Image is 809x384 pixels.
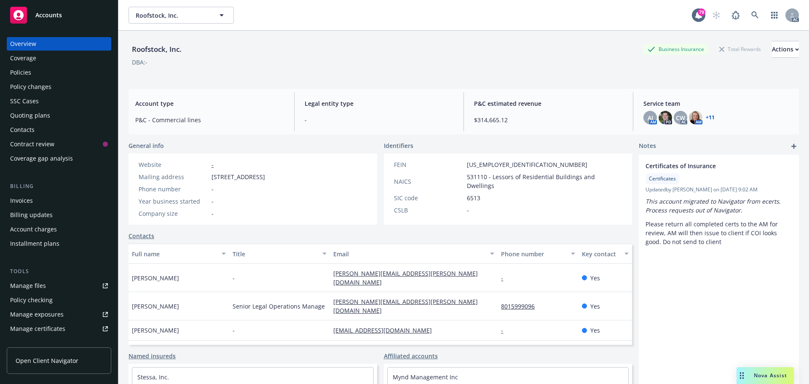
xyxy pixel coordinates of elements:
span: 6513 [467,193,480,202]
a: Contract review [7,137,111,151]
div: Company size [139,209,208,218]
span: Updated by [PERSON_NAME] on [DATE] 9:02 AM [646,186,792,193]
a: Policy checking [7,293,111,307]
span: P&C - Commercial lines [135,115,284,124]
div: Manage claims [10,336,53,350]
span: Account type [135,99,284,108]
div: Quoting plans [10,109,50,122]
div: Roofstock, Inc. [129,44,185,55]
div: CSLB [394,206,463,215]
div: Total Rewards [715,44,765,54]
a: - [501,326,510,334]
button: Full name [129,244,229,264]
span: Yes [590,326,600,335]
a: Invoices [7,194,111,207]
div: 79 [698,8,705,16]
span: Legal entity type [305,99,453,108]
a: Report a Bug [727,7,744,24]
div: Manage certificates [10,322,65,336]
a: [EMAIL_ADDRESS][DOMAIN_NAME] [333,326,439,334]
span: [PERSON_NAME] [132,274,179,282]
span: [STREET_ADDRESS] [212,172,265,181]
div: Contacts [10,123,35,137]
span: [PERSON_NAME] [132,326,179,335]
span: Yes [590,302,600,311]
a: [PERSON_NAME][EMAIL_ADDRESS][PERSON_NAME][DOMAIN_NAME] [333,298,478,314]
a: Manage files [7,279,111,293]
div: Coverage [10,51,36,65]
a: Manage exposures [7,308,111,321]
a: Policy changes [7,80,111,94]
div: Mailing address [139,172,208,181]
span: [PERSON_NAME] [132,302,179,311]
img: photo [659,111,672,124]
div: Policy changes [10,80,51,94]
span: $314,665.12 [474,115,623,124]
a: Named insureds [129,352,176,360]
div: Key contact [582,250,619,258]
div: Drag to move [737,367,747,384]
a: - [501,274,510,282]
a: SSC Cases [7,94,111,108]
span: Nova Assist [754,372,787,379]
div: Policy checking [10,293,53,307]
div: DBA: - [132,58,147,67]
span: Service team [643,99,792,108]
a: Coverage [7,51,111,65]
div: Full name [132,250,217,258]
span: AJ [648,113,653,122]
a: - [212,161,214,169]
button: Title [229,244,330,264]
a: Coverage gap analysis [7,152,111,165]
a: Contacts [7,123,111,137]
span: - [305,115,453,124]
a: Accounts [7,3,111,27]
div: SSC Cases [10,94,39,108]
span: Yes [590,274,600,282]
div: Overview [10,37,36,51]
div: SIC code [394,193,463,202]
a: Affiliated accounts [384,352,438,360]
div: Billing updates [10,208,53,222]
div: Billing [7,182,111,191]
a: Policies [7,66,111,79]
a: Billing updates [7,208,111,222]
a: Manage certificates [7,322,111,336]
div: Certificates of InsuranceCertificatesUpdatedby [PERSON_NAME] on [DATE] 9:02 AMThis account migrat... [639,155,799,253]
span: CW [676,113,685,122]
button: Email [330,244,498,264]
a: Account charges [7,223,111,236]
span: [US_EMPLOYER_IDENTIFICATION_NUMBER] [467,160,587,169]
div: Invoices [10,194,33,207]
em: This account migrated to Navigator from ecerts. Process requests out of Navigator. [646,197,782,214]
span: - [233,274,235,282]
a: Search [747,7,763,24]
a: +11 [706,115,715,120]
span: 531110 - Lessors of Residential Buildings and Dwellings [467,172,622,190]
div: Coverage gap analysis [10,152,73,165]
span: Senior Legal Operations Manage [233,302,325,311]
div: Account charges [10,223,57,236]
a: Overview [7,37,111,51]
a: Manage claims [7,336,111,350]
span: - [212,185,214,193]
div: Email [333,250,485,258]
button: Key contact [579,244,632,264]
div: Actions [772,41,799,57]
div: Manage files [10,279,46,293]
div: Title [233,250,317,258]
div: Phone number [139,185,208,193]
img: photo [689,111,702,124]
button: Roofstock, Inc. [129,7,234,24]
button: Nova Assist [737,367,794,384]
span: Accounts [35,12,62,19]
div: Contract review [10,137,54,151]
span: Notes [639,141,656,151]
a: Installment plans [7,237,111,250]
a: 8015999096 [501,302,541,310]
a: Switch app [766,7,783,24]
a: Mynd Management Inc [393,373,458,381]
div: Phone number [501,250,565,258]
div: Tools [7,267,111,276]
